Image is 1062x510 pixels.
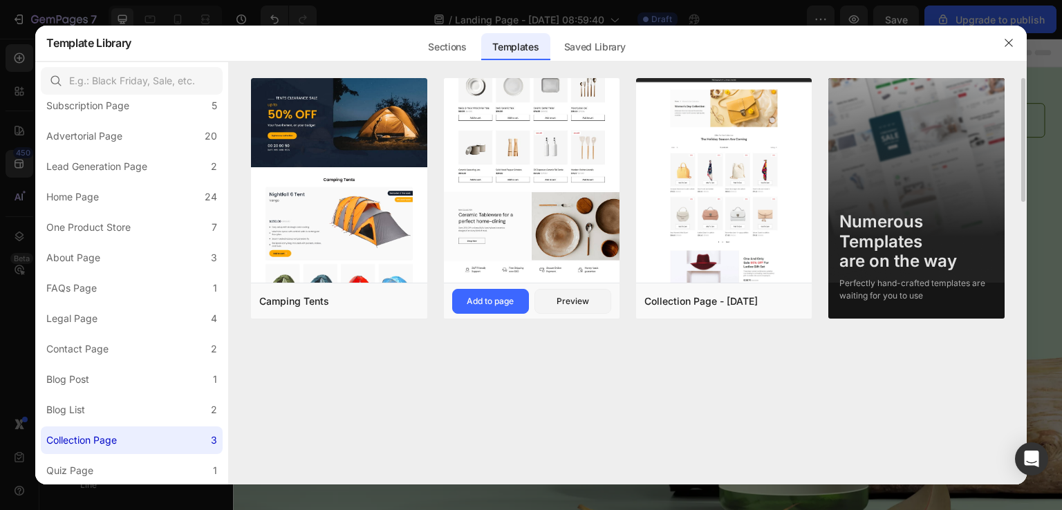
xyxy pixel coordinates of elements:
[1015,442,1048,475] div: Open Intercom Messenger
[733,71,791,92] p: Try Gem
[205,189,217,205] div: 24
[211,432,217,448] div: 3
[17,353,128,392] a: buy now
[46,462,93,479] div: Quiz Page
[46,280,97,296] div: FAQs Page
[781,73,791,83] sup: 15
[46,341,109,357] div: Contact Page
[213,371,217,388] div: 1
[251,78,427,462] img: tent.png
[19,260,367,316] p: Unlock your potential with our premium Essential Fatty Acid (EFA) capsules, meticulously crafted ...
[534,289,611,314] button: Preview
[46,128,122,144] div: Advertorial Page
[41,67,223,95] input: E.g.: Black Friday, Sale, etc.
[211,249,217,266] div: 3
[417,33,477,61] div: Sections
[46,371,89,388] div: Blog Post
[46,97,129,114] div: Subscription Page
[212,219,217,236] div: 7
[481,33,550,61] div: Templates
[259,293,329,310] div: Camping Tents
[557,295,589,308] div: Preview
[213,280,217,296] div: 1
[839,277,993,302] div: Perfectly hand-crafted templates are waiting for you to use
[452,289,529,314] button: Add to page
[46,249,100,266] div: About Page
[212,97,217,114] div: 5
[553,33,637,61] div: Saved Library
[213,462,217,479] div: 1
[644,293,758,310] div: Collection Page - [DATE]
[46,25,131,61] h2: Template Library
[211,402,217,418] div: 2
[711,64,812,99] a: Try Gem15
[46,158,147,175] div: Lead Generation Page
[211,310,217,327] div: 4
[46,219,131,236] div: One Product Store
[46,310,97,327] div: Legal Page
[839,212,993,272] div: Numerous Templates are on the way
[211,341,217,357] div: 2
[211,158,217,175] div: 2
[39,367,105,381] p: buy now
[17,169,369,247] h1: Discover the Power of Essential Fatty Acids
[17,68,114,94] img: gempages_432750572815254551-1349f2bb-c22e-46db-bc68-41a7e34e8480.webp
[467,295,514,308] div: Add to page
[46,402,85,418] div: Blog List
[46,432,117,448] div: Collection Page
[636,78,812,488] img: Collection%20Page%20-%20Women_s%20Day.png
[205,128,217,144] div: 20
[46,189,99,205] div: Home Page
